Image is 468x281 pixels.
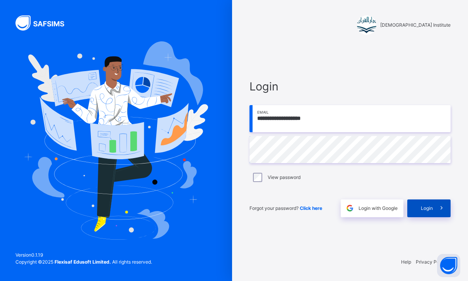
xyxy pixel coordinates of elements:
span: Login [249,78,451,95]
span: Copyright © 2025 All rights reserved. [15,259,152,265]
span: [DEMOGRAPHIC_DATA] Institute [380,22,451,29]
a: Privacy Policy [416,259,447,265]
span: Login [421,205,433,212]
a: Click here [300,205,322,211]
strong: Flexisaf Edusoft Limited. [55,259,111,265]
img: SAFSIMS Logo [15,15,73,31]
span: Version 0.1.19 [15,252,152,259]
img: Hero Image [24,41,208,239]
a: Help [401,259,411,265]
span: Login with Google [359,205,398,212]
img: google.396cfc9801f0270233282035f929180a.svg [345,204,354,213]
label: View password [268,174,301,181]
span: Forgot your password? [249,205,322,211]
button: Open asap [437,254,460,277]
